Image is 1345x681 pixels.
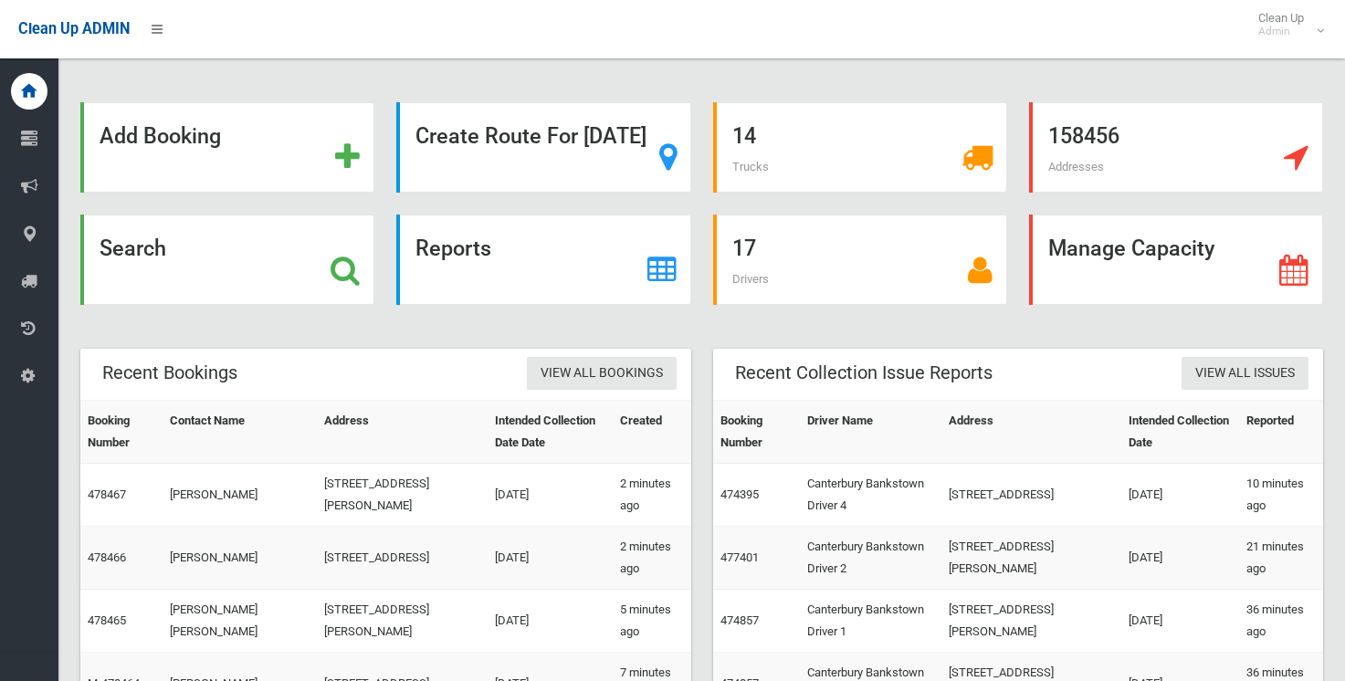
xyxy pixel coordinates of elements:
[720,550,759,564] a: 477401
[163,401,317,464] th: Contact Name
[1029,102,1323,193] a: 158456 Addresses
[488,401,613,464] th: Intended Collection Date Date
[720,613,759,627] a: 474857
[80,102,374,193] a: Add Booking
[1182,357,1308,391] a: View All Issues
[1048,160,1104,173] span: Addresses
[941,590,1121,653] td: [STREET_ADDRESS][PERSON_NAME]
[415,236,491,261] strong: Reports
[613,464,691,527] td: 2 minutes ago
[1121,590,1239,653] td: [DATE]
[488,590,613,653] td: [DATE]
[317,401,487,464] th: Address
[100,123,221,149] strong: Add Booking
[18,20,130,37] span: Clean Up ADMIN
[1048,123,1119,149] strong: 158456
[527,357,677,391] a: View All Bookings
[732,272,769,286] span: Drivers
[1239,590,1323,653] td: 36 minutes ago
[732,236,756,261] strong: 17
[488,464,613,527] td: [DATE]
[1249,11,1322,38] span: Clean Up
[88,550,126,564] a: 478466
[800,401,941,464] th: Driver Name
[80,215,374,305] a: Search
[317,464,487,527] td: [STREET_ADDRESS][PERSON_NAME]
[800,527,941,590] td: Canterbury Bankstown Driver 2
[613,527,691,590] td: 2 minutes ago
[713,102,1007,193] a: 14 Trucks
[1239,401,1323,464] th: Reported
[163,527,317,590] td: [PERSON_NAME]
[317,527,487,590] td: [STREET_ADDRESS]
[1258,25,1304,38] small: Admin
[720,487,759,501] a: 474395
[800,464,941,527] td: Canterbury Bankstown Driver 4
[163,464,317,527] td: [PERSON_NAME]
[732,160,769,173] span: Trucks
[941,527,1121,590] td: [STREET_ADDRESS][PERSON_NAME]
[396,102,690,193] a: Create Route For [DATE]
[941,401,1121,464] th: Address
[1121,401,1239,464] th: Intended Collection Date
[613,590,691,653] td: 5 minutes ago
[1121,464,1239,527] td: [DATE]
[732,123,756,149] strong: 14
[1239,527,1323,590] td: 21 minutes ago
[800,590,941,653] td: Canterbury Bankstown Driver 1
[713,355,1014,391] header: Recent Collection Issue Reports
[713,215,1007,305] a: 17 Drivers
[100,236,166,261] strong: Search
[713,401,801,464] th: Booking Number
[88,487,126,501] a: 478467
[396,215,690,305] a: Reports
[1029,215,1323,305] a: Manage Capacity
[1048,236,1214,261] strong: Manage Capacity
[163,590,317,653] td: [PERSON_NAME] [PERSON_NAME]
[88,613,126,627] a: 478465
[613,401,691,464] th: Created
[415,123,646,149] strong: Create Route For [DATE]
[1239,464,1323,527] td: 10 minutes ago
[80,401,163,464] th: Booking Number
[317,590,487,653] td: [STREET_ADDRESS][PERSON_NAME]
[80,355,259,391] header: Recent Bookings
[1121,527,1239,590] td: [DATE]
[488,527,613,590] td: [DATE]
[941,464,1121,527] td: [STREET_ADDRESS]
